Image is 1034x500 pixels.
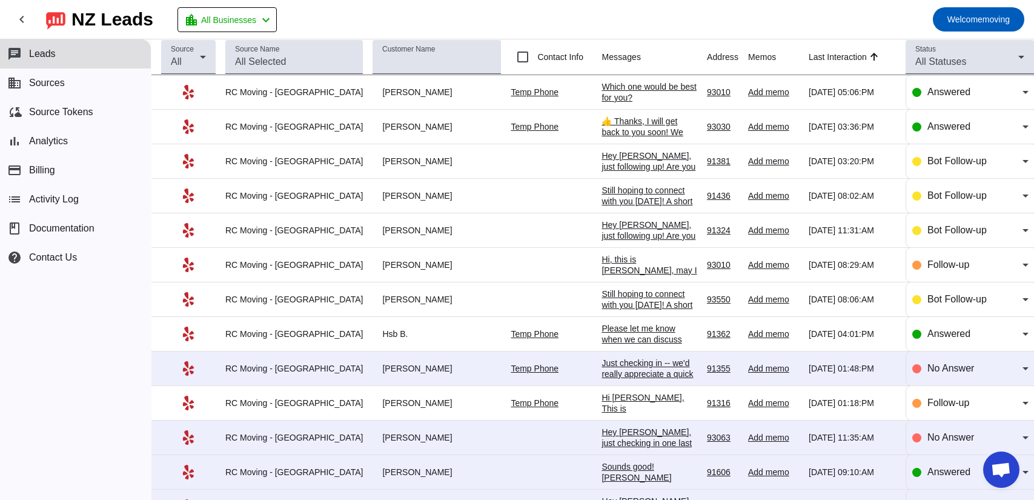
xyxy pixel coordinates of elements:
span: All Businesses [201,12,256,28]
div: [DATE] 03:20:PM [809,156,896,167]
mat-label: Status [915,45,936,53]
span: Bot Follow-up [927,156,987,166]
a: Temp Phone [511,329,558,339]
div: Add memo [748,225,799,236]
div: Add memo [748,467,799,478]
div: Sounds good! [PERSON_NAME] [602,461,697,483]
span: No Answer [927,432,974,442]
div: [DATE] 08:06:AM [809,294,896,305]
mat-icon: Yelp [181,292,196,307]
a: Temp Phone [511,122,558,132]
div: [DATE] 03:36:PM [809,121,896,132]
mat-icon: help [7,250,22,265]
span: Leads [29,48,56,59]
a: Temp Phone [511,87,558,97]
div: RC Moving - [GEOGRAPHIC_DATA] [225,328,363,339]
a: Temp Phone [511,364,558,373]
div: [PERSON_NAME] [373,121,501,132]
label: Contact Info [535,51,583,63]
div: Last Interaction [809,51,867,63]
span: Answered [927,467,970,477]
div: 91436 [707,190,738,201]
div: 93010 [707,259,738,270]
span: Follow-up [927,259,969,270]
div: Add memo [748,294,799,305]
mat-label: Source [171,45,194,53]
div: [PERSON_NAME] [373,467,501,478]
div: Add memo [748,328,799,339]
div: [DATE] 11:35:AM [809,432,896,443]
input: All Selected [235,55,353,69]
span: All [171,56,182,67]
span: Contact Us [29,252,77,263]
div: Add memo [748,190,799,201]
div: [DATE] 05:06:PM [809,87,896,98]
div: [DATE] 08:02:AM [809,190,896,201]
mat-icon: Yelp [181,465,196,479]
th: Address [707,39,748,75]
div: 91355 [707,363,738,374]
div: [PERSON_NAME] [373,363,501,374]
mat-icon: Yelp [181,223,196,238]
div: RC Moving - [GEOGRAPHIC_DATA] [225,121,363,132]
div: Just checking in -- we'd really appreciate a quick phone call to make sure everything is planned ... [602,358,697,499]
th: Messages [602,39,707,75]
div: [PERSON_NAME] [373,190,501,201]
button: All Businesses [177,7,277,32]
div: [PERSON_NAME] [373,225,501,236]
mat-icon: list [7,192,22,207]
mat-icon: bar_chart [7,134,22,148]
div: [PERSON_NAME] [373,87,501,98]
span: Welcome [947,15,983,24]
span: Sources [29,78,65,88]
div: Please let me know when we can discuss this project, thank you. [602,323,697,356]
span: book [7,221,22,236]
a: Temp Phone [511,398,558,408]
span: Analytics [29,136,68,147]
div: [DATE] 11:31:AM [809,225,896,236]
div: Add memo [748,398,799,408]
div: 93030 [707,121,738,132]
span: Activity Log [29,194,79,205]
div: RC Moving - [GEOGRAPHIC_DATA] [225,294,363,305]
div: 91324 [707,225,738,236]
div: 93550 [707,294,738,305]
mat-icon: chevron_left [259,13,273,27]
div: [PERSON_NAME] [373,432,501,443]
span: Billing [29,165,55,176]
span: Bot Follow-up [927,294,987,304]
div: [DATE] 09:10:AM [809,467,896,478]
span: No Answer [927,363,974,373]
span: moving [947,11,1010,28]
div: Open chat [983,452,1019,488]
div: Add memo [748,432,799,443]
mat-icon: Yelp [181,327,196,341]
div: Hey [PERSON_NAME], just following up! Are you still interested in getting a moving estimate? We'd... [602,150,697,281]
mat-icon: Yelp [181,85,196,99]
div: [PERSON_NAME] [373,156,501,167]
span: Source Tokens [29,107,93,118]
div: RC Moving - [GEOGRAPHIC_DATA] [225,363,363,374]
div: 91362 [707,328,738,339]
mat-icon: Yelp [181,430,196,445]
div: Hi, this is [PERSON_NAME], may I assist you with your questions? [602,254,697,298]
mat-icon: Yelp [181,188,196,203]
div: Still hoping to connect with you [DATE]! A short call will help us better understand your move an... [602,288,697,419]
mat-icon: payment [7,163,22,178]
div: [DATE] 08:29:AM [809,259,896,270]
div: Hsb B. [373,328,501,339]
div: RC Moving - [GEOGRAPHIC_DATA] [225,156,363,167]
div: Add memo [748,156,799,167]
div: Still hoping to connect with you [DATE]! A short call will help us better understand your move an... [602,185,697,316]
span: Bot Follow-up [927,225,987,235]
div: [DATE] 01:18:PM [809,398,896,408]
button: Welcomemoving [933,7,1024,32]
div: [PERSON_NAME] [373,398,501,408]
span: Answered [927,121,970,132]
div: [PERSON_NAME] [373,259,501,270]
div: Add memo [748,363,799,374]
div: Add memo [748,87,799,98]
img: logo [46,9,65,30]
th: Memos [748,39,809,75]
span: Documentation [29,223,94,234]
